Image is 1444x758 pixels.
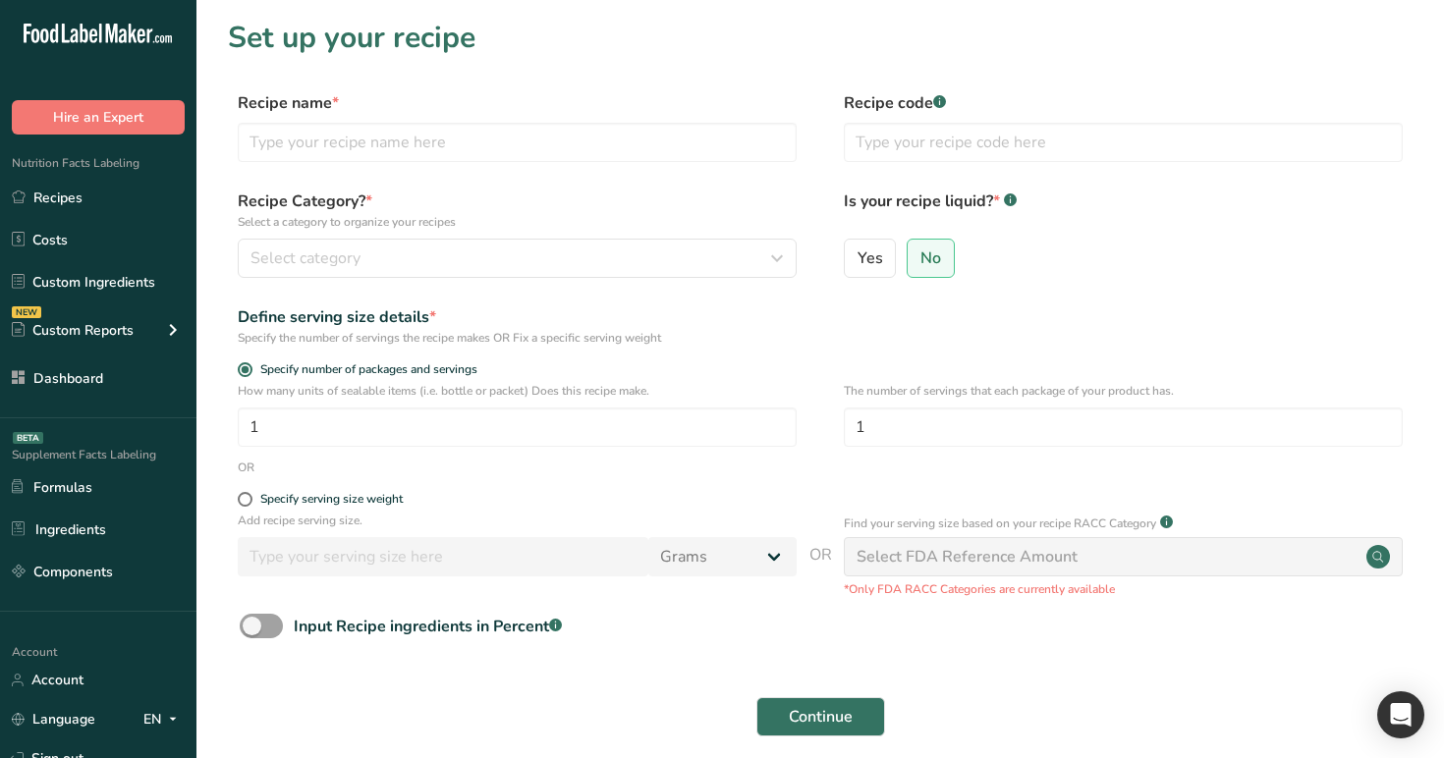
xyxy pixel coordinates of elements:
span: No [920,248,941,268]
div: EN [143,708,185,731]
span: Specify number of packages and servings [252,362,477,377]
p: How many units of sealable items (i.e. bottle or packet) Does this recipe make. [238,382,797,400]
input: Type your serving size here [238,537,648,576]
div: Define serving size details [238,305,797,329]
span: Yes [858,248,883,268]
div: NEW [12,306,41,318]
span: OR [809,543,832,598]
p: Find your serving size based on your recipe RACC Category [844,514,1156,532]
div: BETA [13,432,43,444]
button: Hire an Expert [12,100,185,135]
div: Input Recipe ingredients in Percent [294,615,562,638]
input: Type your recipe name here [238,123,797,162]
input: Type your recipe code here [844,123,1403,162]
a: Language [12,702,95,736]
span: Select category [250,246,361,270]
label: Recipe code [844,91,1403,115]
div: Custom Reports [12,320,134,341]
div: Specify the number of servings the recipe makes OR Fix a specific serving weight [238,329,797,347]
p: Add recipe serving size. [238,512,797,529]
div: Specify serving size weight [260,492,403,507]
label: Recipe Category? [238,189,797,231]
p: *Only FDA RACC Categories are currently available [844,580,1403,598]
div: Select FDA Reference Amount [857,545,1078,568]
span: Continue [789,705,853,729]
div: OR [238,459,254,476]
button: Select category [238,239,797,278]
button: Continue [756,697,885,736]
h1: Set up your recipe [228,16,1413,60]
p: The number of servings that each package of your product has. [844,382,1403,400]
label: Recipe name [238,91,797,115]
label: Is your recipe liquid? [844,189,1403,231]
p: Select a category to organize your recipes [238,213,797,231]
div: Open Intercom Messenger [1377,691,1424,738]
